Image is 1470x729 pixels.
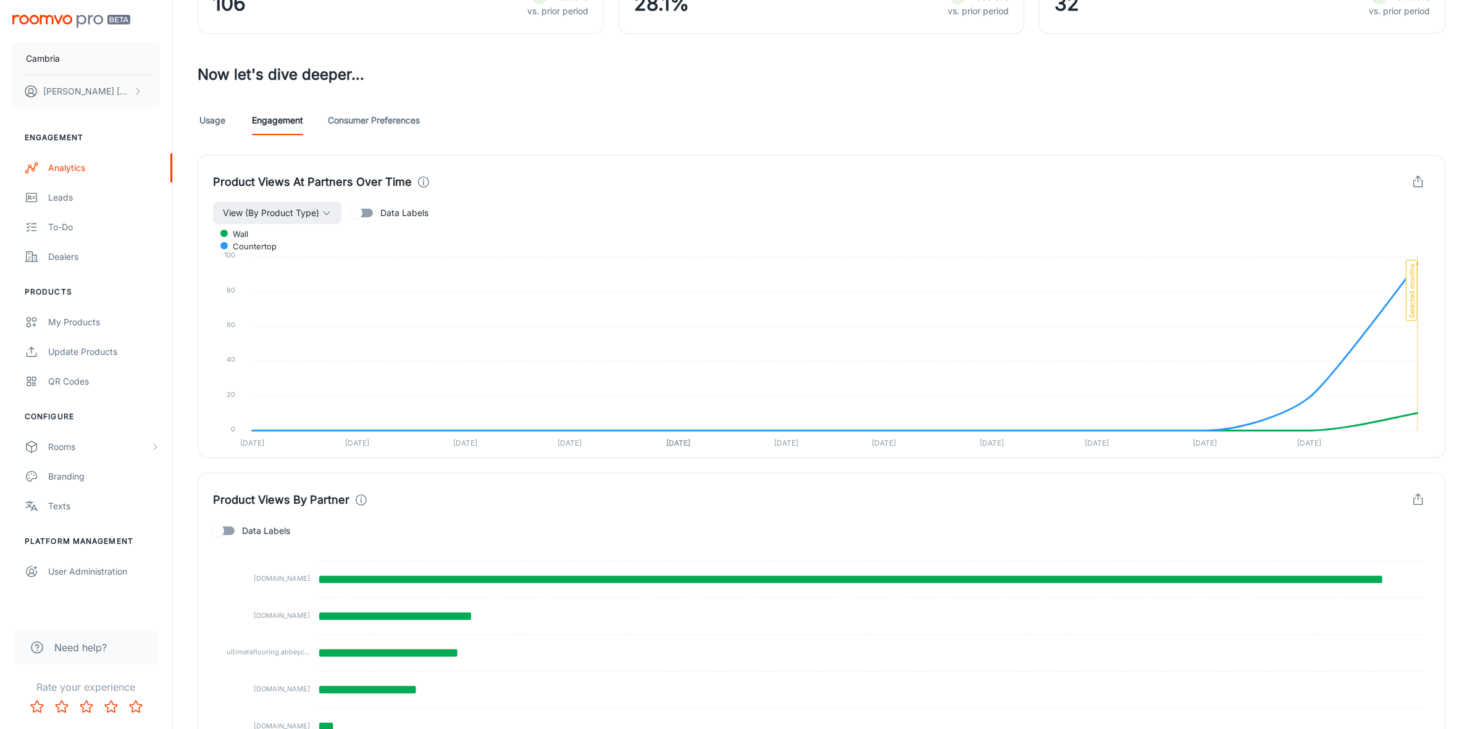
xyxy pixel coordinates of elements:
h4: Product Views At Partners Over Time [213,173,412,191]
span: Data Labels [380,206,428,220]
span: Data Labels [242,524,290,538]
tspan: [DATE] [453,439,477,448]
img: Roomvo PRO Beta [12,15,130,28]
tspan: [DATE] [872,439,896,448]
tspan: 100 [224,251,235,260]
tspan: 80 [227,286,235,294]
div: Texts [48,499,160,513]
p: vs. prior period [527,4,588,18]
tspan: [DATE] [345,439,369,448]
a: Consumer Preferences [328,106,420,135]
tspan: [DATE] [558,439,582,448]
a: Usage [198,106,227,135]
tspan: [DATE] [1297,439,1321,448]
h3: Now let's dive deeper... [198,64,1445,86]
tspan: 20 [227,390,235,399]
button: Rate 1 star [25,694,49,719]
span: View (By Product Type) [223,206,319,220]
p: vs. prior period [1369,4,1430,18]
tspan: [DOMAIN_NAME] [254,611,310,620]
div: Update Products [48,345,160,359]
button: Rate 3 star [74,694,99,719]
tspan: [DATE] [666,439,690,448]
span: Wall [223,228,248,240]
tspan: [DATE] [1193,439,1217,448]
button: Cambria [12,43,160,75]
tspan: [DATE] [980,439,1004,448]
div: To-do [48,220,160,234]
tspan: [DOMAIN_NAME] [254,574,310,583]
button: Rate 5 star [123,694,148,719]
p: Cambria [26,52,60,65]
span: Need help? [54,640,107,655]
tspan: [DATE] [240,439,264,448]
p: Rate your experience [10,680,162,694]
div: Branding [48,470,160,483]
tspan: 60 [227,320,235,329]
div: Leads [48,191,160,204]
button: Rate 4 star [99,694,123,719]
tspan: [DOMAIN_NAME] [254,685,310,693]
div: Analytics [48,161,160,175]
div: Dealers [48,250,160,264]
button: [PERSON_NAME] [PERSON_NAME] [12,75,160,107]
button: Rate 2 star [49,694,74,719]
p: vs. prior period [948,4,1009,18]
div: My Products [48,315,160,329]
tspan: 40 [227,355,235,364]
div: QR Codes [48,375,160,388]
tspan: ultimateflooring.abbeyc... [227,648,310,657]
button: View (By Product Type) [213,202,341,224]
div: User Administration [48,565,160,578]
h4: Product Views By Partner [213,491,349,509]
tspan: 0 [231,425,235,433]
tspan: [DATE] [1085,439,1109,448]
a: Engagement [252,106,303,135]
span: Countertop [223,241,277,252]
div: Rooms [48,440,150,454]
tspan: [DATE] [774,439,798,448]
p: [PERSON_NAME] [PERSON_NAME] [43,85,130,98]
